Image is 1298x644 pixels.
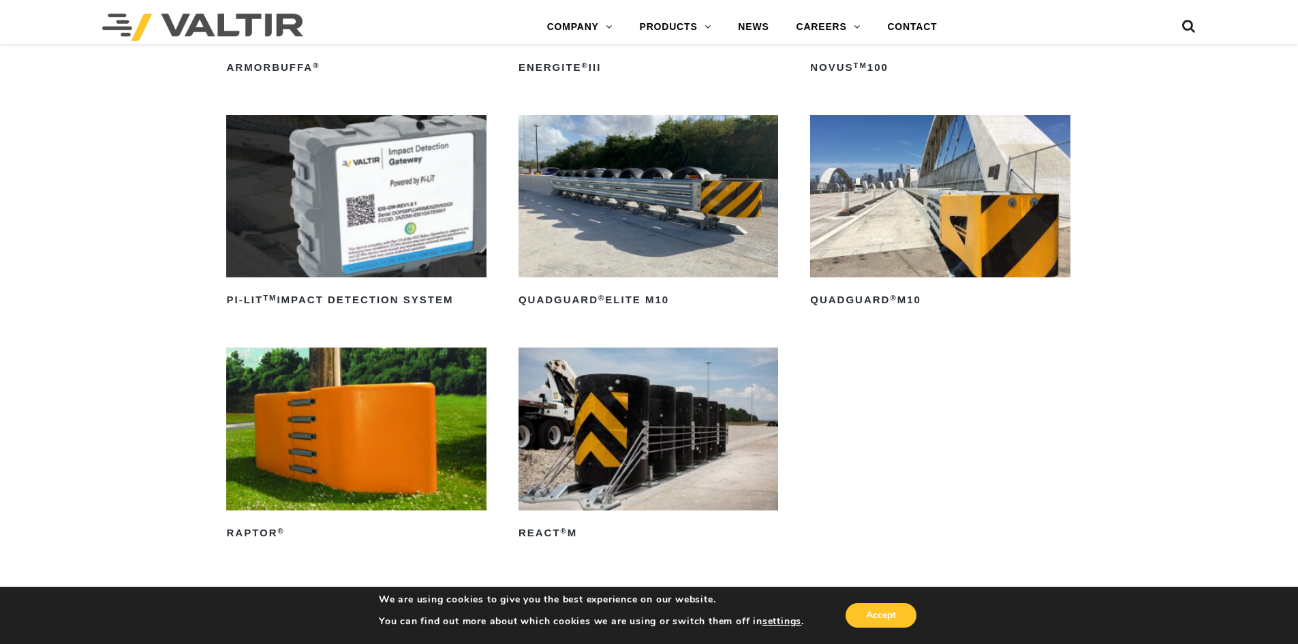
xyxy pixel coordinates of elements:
[519,115,778,311] a: QuadGuard®Elite M10
[534,14,626,41] a: COMPANY
[226,348,486,544] a: RAPTOR®
[783,14,874,41] a: CAREERS
[519,290,778,311] h2: QuadGuard Elite M10
[313,61,320,70] sup: ®
[226,115,486,311] a: PI-LITTMImpact Detection System
[263,294,277,302] sup: TM
[519,348,778,544] a: REACT®M
[278,527,285,535] sup: ®
[379,594,804,606] p: We are using cookies to give you the best experience on our website.
[226,523,486,545] h2: RAPTOR
[874,14,951,41] a: CONTACT
[810,57,1070,78] h2: NOVUS 100
[762,615,801,628] button: settings
[561,527,568,535] sup: ®
[102,14,303,41] img: Valtir
[810,115,1070,311] a: QuadGuard®M10
[519,57,778,78] h2: ENERGITE III
[854,61,867,70] sup: TM
[226,57,486,78] h2: ArmorBuffa
[890,294,897,302] sup: ®
[846,603,916,628] button: Accept
[598,294,605,302] sup: ®
[724,14,782,41] a: NEWS
[226,290,486,311] h2: PI-LIT Impact Detection System
[379,615,804,628] p: You can find out more about which cookies we are using or switch them off in .
[582,61,589,70] sup: ®
[810,290,1070,311] h2: QuadGuard M10
[519,523,778,545] h2: REACT M
[626,14,725,41] a: PRODUCTS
